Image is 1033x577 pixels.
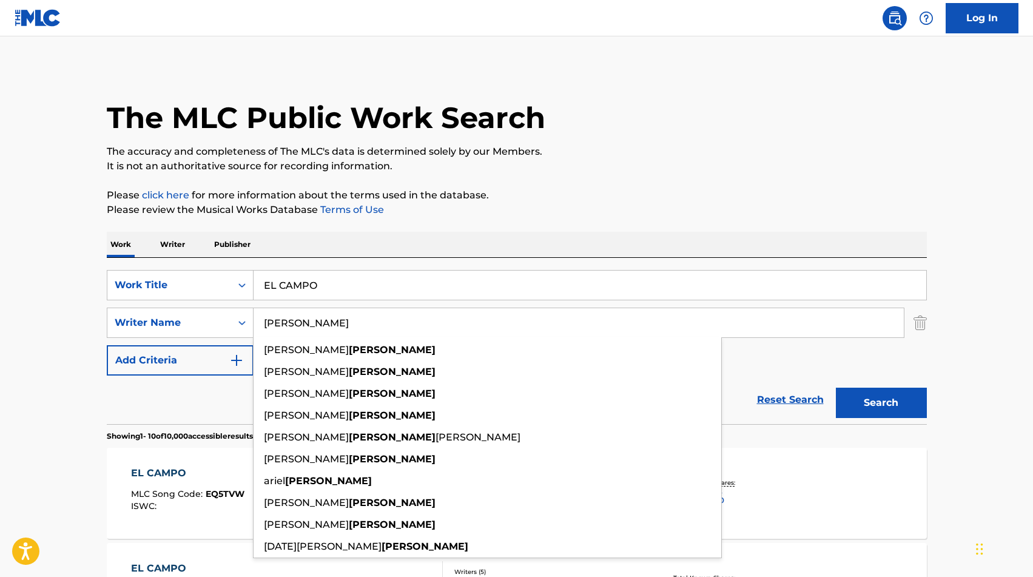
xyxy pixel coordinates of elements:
[914,308,927,338] img: Delete Criterion
[107,159,927,174] p: It is not an authoritative source for recording information.
[131,561,243,576] div: EL CAMPO
[107,188,927,203] p: Please for more information about the terms used in the database.
[285,475,372,487] strong: [PERSON_NAME]
[349,410,436,421] strong: [PERSON_NAME]
[107,270,927,424] form: Search Form
[349,519,436,530] strong: [PERSON_NAME]
[264,388,349,399] span: [PERSON_NAME]
[883,6,907,30] a: Public Search
[229,353,244,368] img: 9d2ae6d4665cec9f34b9.svg
[382,541,468,552] strong: [PERSON_NAME]
[264,344,349,356] span: [PERSON_NAME]
[836,388,927,418] button: Search
[107,232,135,257] p: Work
[107,144,927,159] p: The accuracy and completeness of The MLC's data is determined solely by our Members.
[107,345,254,376] button: Add Criteria
[264,431,349,443] span: [PERSON_NAME]
[972,519,1033,577] div: Widget de chat
[131,488,206,499] span: MLC Song Code :
[156,232,189,257] p: Writer
[919,11,934,25] img: help
[349,366,436,377] strong: [PERSON_NAME]
[887,11,902,25] img: search
[131,501,160,511] span: ISWC :
[107,203,927,217] p: Please review the Musical Works Database
[349,431,436,443] strong: [PERSON_NAME]
[349,388,436,399] strong: [PERSON_NAME]
[264,453,349,465] span: [PERSON_NAME]
[107,100,545,136] h1: The MLC Public Work Search
[115,315,224,330] div: Writer Name
[946,3,1018,33] a: Log In
[349,344,436,356] strong: [PERSON_NAME]
[264,410,349,421] span: [PERSON_NAME]
[15,9,61,27] img: MLC Logo
[318,204,384,215] a: Terms of Use
[115,278,224,292] div: Work Title
[264,366,349,377] span: [PERSON_NAME]
[751,386,830,413] a: Reset Search
[131,466,244,481] div: EL CAMPO
[972,519,1033,577] iframe: Chat Widget
[210,232,254,257] p: Publisher
[436,431,520,443] span: [PERSON_NAME]
[107,448,927,539] a: EL CAMPOMLC Song Code:EQ5TVWISWC:Writers (1)[PERSON_NAME]Recording Artists (0)Total Known Shares:...
[914,6,938,30] div: Help
[264,519,349,530] span: [PERSON_NAME]
[264,475,285,487] span: ariel
[206,488,244,499] span: EQ5TVW
[264,541,382,552] span: [DATE][PERSON_NAME]
[264,497,349,508] span: [PERSON_NAME]
[349,497,436,508] strong: [PERSON_NAME]
[142,189,189,201] a: click here
[349,453,436,465] strong: [PERSON_NAME]
[107,431,301,442] p: Showing 1 - 10 of 10,000 accessible results (Total 15,063 )
[976,531,983,567] div: Arrastrar
[454,567,638,576] div: Writers ( 5 )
